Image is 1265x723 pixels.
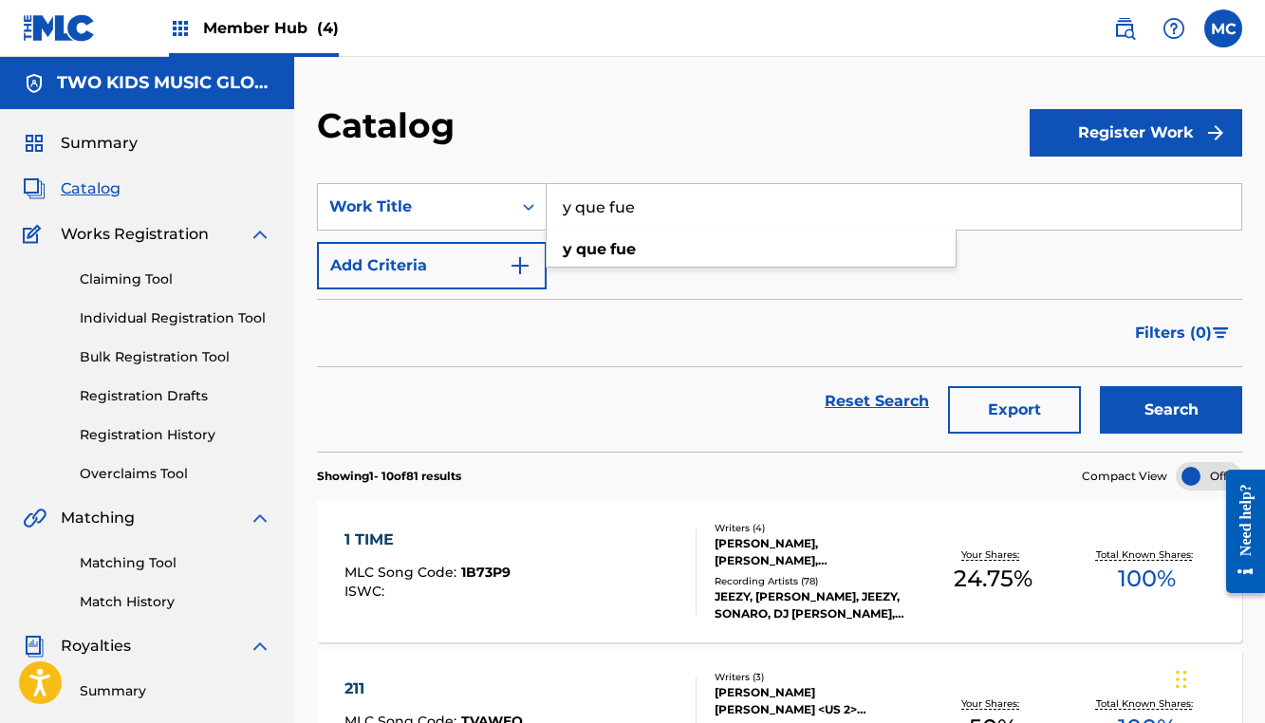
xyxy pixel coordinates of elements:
[1170,632,1265,723] iframe: Chat Widget
[80,269,271,289] a: Claiming Tool
[1204,9,1242,47] div: User Menu
[1124,309,1242,357] button: Filters (0)
[1176,651,1187,708] div: Drag
[1106,9,1144,47] a: Public Search
[1118,562,1176,596] span: 100 %
[509,254,531,277] img: 9d2ae6d4665cec9f34b9.svg
[576,240,606,258] strong: que
[61,507,135,529] span: Matching
[249,507,271,529] img: expand
[1135,322,1212,344] span: Filters ( 0 )
[317,242,547,289] button: Add Criteria
[344,528,511,551] div: 1 TIME
[80,592,271,612] a: Match History
[23,635,46,658] img: Royalties
[317,19,339,37] span: (4)
[1113,17,1136,40] img: search
[1163,17,1185,40] img: help
[23,14,96,42] img: MLC Logo
[1096,547,1198,562] p: Total Known Shares:
[715,588,917,622] div: JEEZY, [PERSON_NAME], JEEZY, SONARO, DJ [PERSON_NAME], [PERSON_NAME], JEEZY
[610,240,636,258] strong: fue
[203,17,339,39] span: Member Hub
[715,670,917,684] div: Writers ( 3 )
[317,468,461,485] p: Showing 1 - 10 of 81 results
[961,696,1024,711] p: Your Shares:
[961,547,1024,562] p: Your Shares:
[317,183,1242,452] form: Search Form
[1096,696,1198,711] p: Total Known Shares:
[61,635,131,658] span: Royalties
[1155,9,1193,47] div: Help
[249,635,271,658] img: expand
[249,223,271,246] img: expand
[1030,109,1242,157] button: Register Work
[23,223,47,246] img: Works Registration
[23,132,138,155] a: SummarySummary
[61,177,121,200] span: Catalog
[23,132,46,155] img: Summary
[23,177,121,200] a: CatalogCatalog
[61,223,209,246] span: Works Registration
[80,681,271,701] a: Summary
[23,507,47,529] img: Matching
[317,104,464,147] h2: Catalog
[1213,327,1229,339] img: filter
[80,553,271,573] a: Matching Tool
[317,500,1242,642] a: 1 TIMEMLC Song Code:1B73P9ISWC:Writers (4)[PERSON_NAME], [PERSON_NAME], [PERSON_NAME], [PERSON_NA...
[80,308,271,328] a: Individual Registration Tool
[80,347,271,367] a: Bulk Registration Tool
[61,132,138,155] span: Summary
[344,583,389,600] span: ISWC :
[815,380,939,422] a: Reset Search
[954,562,1032,596] span: 24.75 %
[715,574,917,588] div: Recording Artists ( 78 )
[23,72,46,95] img: Accounts
[329,195,500,218] div: Work Title
[1082,468,1167,485] span: Compact View
[1100,386,1242,434] button: Search
[461,564,511,581] span: 1B73P9
[80,464,271,484] a: Overclaims Tool
[1212,453,1265,609] iframe: Resource Center
[344,677,523,700] div: 211
[563,240,572,258] strong: y
[23,177,46,200] img: Catalog
[57,72,271,94] h5: TWO KIDS MUSIC GLOBAL PUBLISHING
[80,425,271,445] a: Registration History
[169,17,192,40] img: Top Rightsholders
[80,386,271,406] a: Registration Drafts
[1204,121,1227,144] img: f7272a7cc735f4ea7f67.svg
[715,521,917,535] div: Writers ( 4 )
[344,564,461,581] span: MLC Song Code :
[715,684,917,718] div: [PERSON_NAME] [PERSON_NAME] <US 2> [PERSON_NAME]
[715,535,917,569] div: [PERSON_NAME], [PERSON_NAME], [PERSON_NAME], [PERSON_NAME]
[948,386,1081,434] button: Export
